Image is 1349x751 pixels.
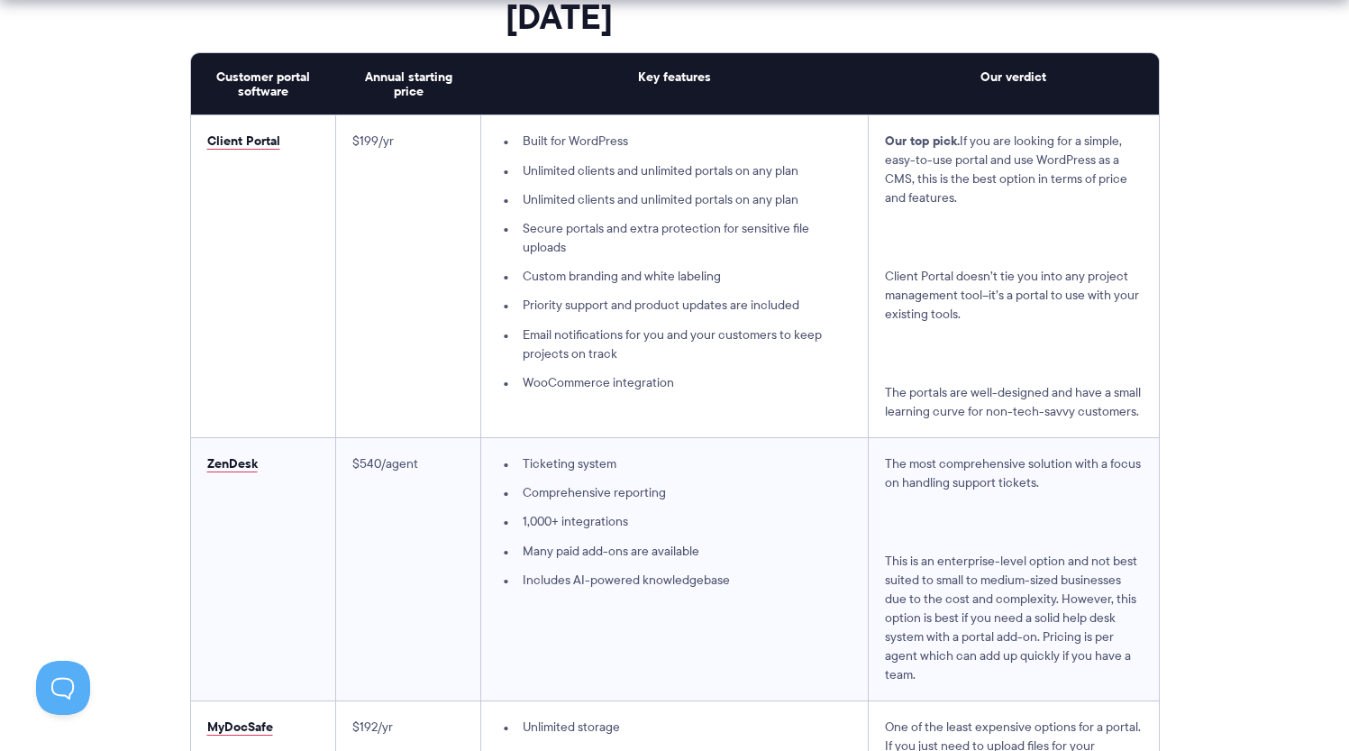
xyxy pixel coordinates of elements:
[885,131,960,151] strong: Our top pick.
[885,267,1143,324] p: Client Portal doesn’t tie you into any project management tool–it’s a portal to use with your exi...
[481,53,869,115] th: Key features
[336,115,481,438] td: $199/yr
[868,115,1158,438] td: If you are looking for a simple, easy-to-use portal and use WordPress as a CMS, this is the best ...
[497,373,852,392] li: WooCommerce integration
[497,132,852,151] li: Built for WordPress
[497,161,852,180] li: Unlimited clients and unlimited portals on any plan
[497,190,852,209] li: Unlimited clients and unlimited portals on any plan
[885,383,1143,421] p: The portals are well-designed and have a small learning curve for non-tech-savvy customers.
[207,453,258,473] a: ZenDesk
[497,325,852,363] li: Email notifications for you and your customers to keep projects on track
[191,53,336,115] th: Customer portal software
[497,571,852,590] li: Includes AI-powered knowledgebase
[497,483,852,502] li: Comprehensive reporting
[497,454,852,473] li: Ticketing system
[885,552,1143,684] p: This is an enterprise-level option and not best suited to small to medium-sized businesses due to...
[497,718,852,737] li: Unlimited storage
[336,438,481,701] td: $540/agent
[336,53,481,115] th: Annual starting price
[36,661,90,715] iframe: Toggle Customer Support
[497,219,852,257] li: Secure portals and extra protection for sensitive file uploads
[868,53,1158,115] th: Our verdict
[207,131,280,151] a: Client Portal
[497,542,852,561] li: Many paid add-ons are available
[497,267,852,286] li: Custom branding and white labeling
[868,438,1158,701] td: The most comprehensive solution with a focus on handling support tickets.
[497,296,852,315] li: Priority support and product updates are included
[207,717,273,737] a: MyDocSafe
[497,512,852,531] li: 1,000+ integrations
